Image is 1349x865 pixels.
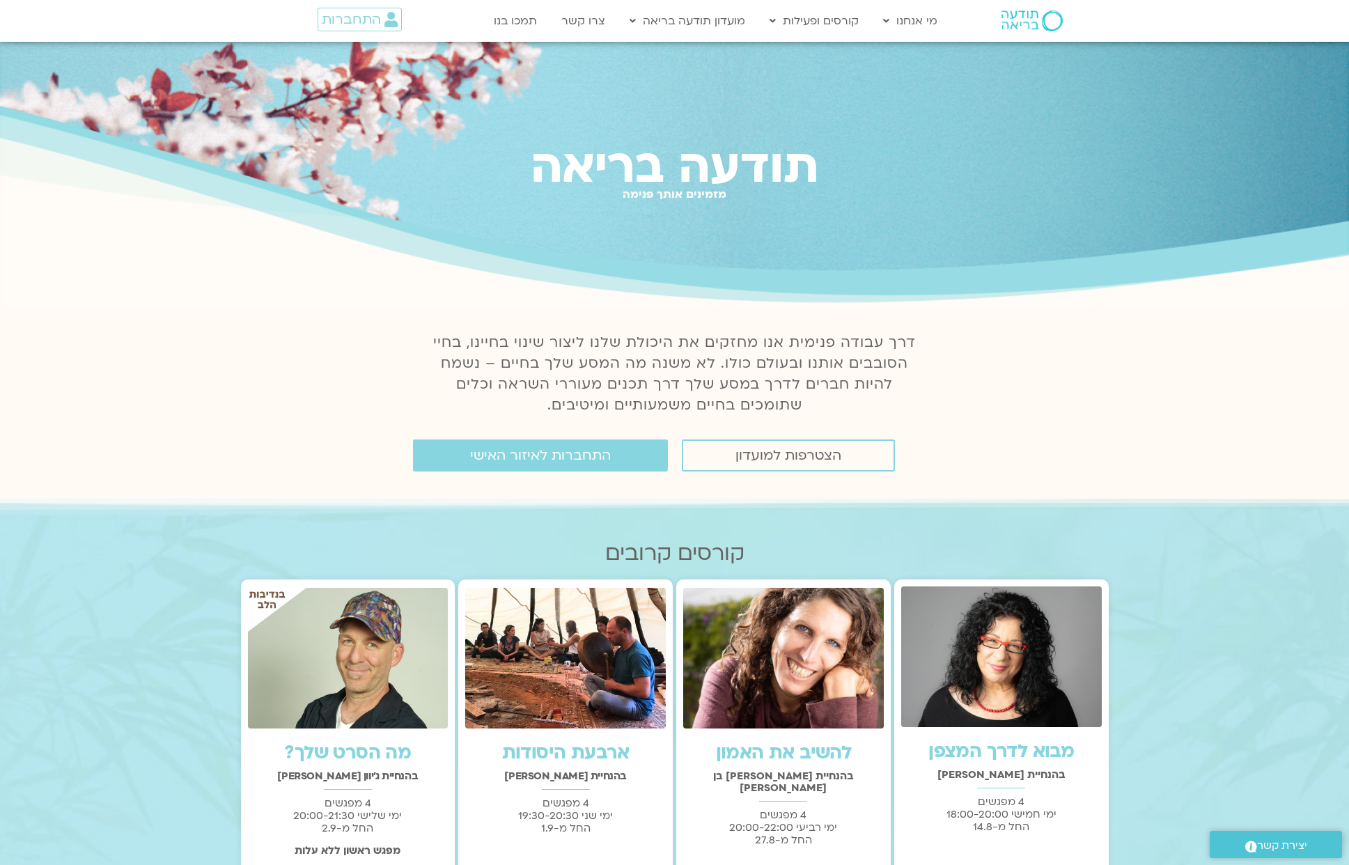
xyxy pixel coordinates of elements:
[470,448,611,463] span: התחברות לאיזור האישי
[901,769,1102,781] h2: בהנחיית [PERSON_NAME]
[502,740,630,765] a: ארבעת היסודות
[241,541,1109,566] h2: קורסים קרובים
[487,8,544,34] a: תמכו בנו
[928,739,1074,764] a: מבוא לדרך המצפן
[682,439,895,472] a: הצטרפות למועדון
[248,797,449,834] p: 4 מפגשים ימי שלישי 20:00-21:30
[322,12,381,27] span: התחברות
[763,8,866,34] a: קורסים ופעילות
[1001,10,1063,31] img: תודעה בריאה
[683,770,884,794] h2: בהנחיית [PERSON_NAME] בן [PERSON_NAME]
[623,8,752,34] a: מועדון תודעה בריאה
[735,448,841,463] span: הצטרפות למועדון
[295,843,400,857] strong: מפגש ראשון ללא עלות
[901,795,1102,833] p: 4 מפגשים ימי חמישי 18:00-20:00 החל מ-14.8
[284,740,411,765] a: מה הסרט שלך?
[1257,836,1307,855] span: יצירת קשר
[1210,831,1342,858] a: יצירת קשר
[465,797,666,834] p: 4 מפגשים ימי שני 19:30-20:30
[716,740,852,765] a: להשיב את האמון
[541,821,591,835] span: החל מ-1.9
[322,821,373,835] span: החל מ-2.9
[318,8,402,31] a: התחברות
[683,809,884,846] p: 4 מפגשים ימי רביעי 20:00-22:00 החל מ-27.8
[413,439,668,472] a: התחברות לאיזור האישי
[554,8,612,34] a: צרו קשר
[465,770,666,782] h2: בהנחיית [PERSON_NAME]
[248,770,449,782] h2: בהנחיית ג'יוון [PERSON_NAME]
[876,8,944,34] a: מי אנחנו
[426,332,924,416] p: דרך עבודה פנימית אנו מחזקים את היכולת שלנו ליצור שינוי בחיינו, בחיי הסובבים אותנו ובעולם כולו. לא...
